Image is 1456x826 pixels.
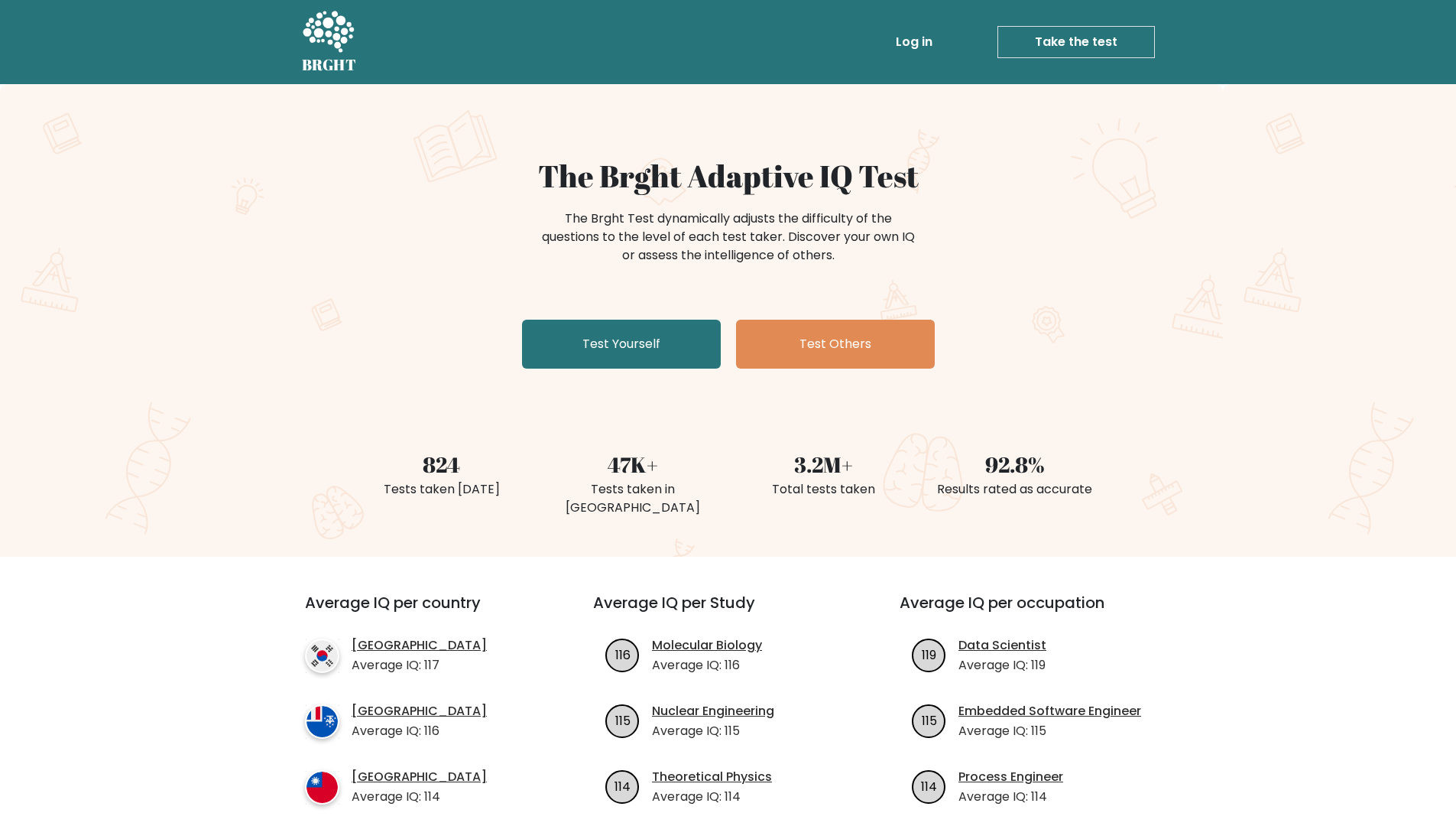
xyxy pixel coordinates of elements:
a: Take the test [997,26,1155,58]
p: Average IQ: 115 [652,722,774,740]
h5: BRGHT [302,56,357,74]
h3: Average IQ per Study [593,593,863,630]
text: 116 [615,646,631,663]
p: Average IQ: 119 [958,656,1046,675]
div: 92.8% [929,448,1101,480]
text: 115 [922,711,937,729]
a: Log in [890,27,939,57]
img: country [305,704,339,739]
p: Average IQ: 114 [352,788,487,806]
a: Data Scientist [958,636,1046,655]
a: Nuclear Engineering [652,702,774,720]
text: 114 [921,777,937,795]
div: 3.2M+ [738,448,910,480]
a: Embedded Software Engineer [958,702,1141,720]
div: Results rated as accurate [929,480,1101,499]
a: Theoretical Physics [652,768,772,786]
h3: Average IQ per country [305,593,538,630]
text: 115 [615,711,631,729]
p: Average IQ: 116 [652,656,762,675]
p: Average IQ: 116 [352,722,487,740]
div: Tests taken in [GEOGRAPHIC_DATA] [546,480,719,517]
a: Test Others [736,320,935,369]
h3: Average IQ per occupation [900,593,1169,630]
div: Total tests taken [738,480,910,499]
div: 824 [355,448,528,480]
p: Average IQ: 115 [958,722,1141,740]
div: Tests taken [DATE] [355,480,528,499]
a: [GEOGRAPHIC_DATA] [352,702,487,720]
a: Process Engineer [958,768,1063,786]
p: Average IQ: 114 [652,788,772,806]
div: The Brght Test dynamically adjusts the difficulty of the questions to the level of each test take... [537,210,919,265]
a: Molecular Biology [652,636,762,655]
p: Average IQ: 117 [352,656,487,675]
a: [GEOGRAPHIC_DATA] [352,636,487,655]
p: Average IQ: 114 [958,788,1063,806]
h1: The Brght Adaptive IQ Test [355,158,1101,194]
a: Test Yourself [522,320,721,369]
a: BRGHT [302,6,357,78]
img: country [305,770,339,805]
div: 47K+ [546,448,719,480]
text: 119 [922,646,936,663]
a: [GEOGRAPHIC_DATA] [352,768,487,786]
img: country [305,639,339,673]
text: 114 [615,777,631,795]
